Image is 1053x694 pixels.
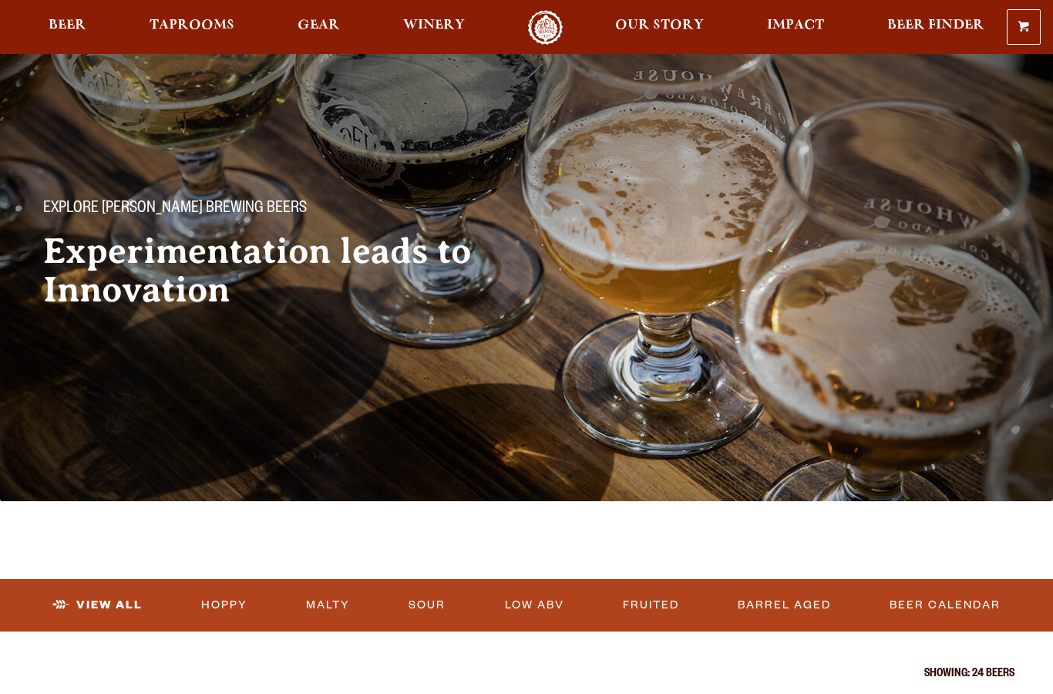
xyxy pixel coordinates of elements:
[516,10,574,45] a: Odell Home
[39,10,96,45] a: Beer
[617,588,685,623] a: Fruited
[402,588,452,623] a: Sour
[150,19,234,32] span: Taprooms
[43,232,524,309] h2: Experimentation leads to Innovation
[883,588,1007,623] a: Beer Calendar
[140,10,244,45] a: Taprooms
[877,10,994,45] a: Beer Finder
[605,10,714,45] a: Our Story
[49,19,86,32] span: Beer
[393,10,475,45] a: Winery
[732,588,837,623] a: Barrel Aged
[615,19,704,32] span: Our Story
[39,669,1014,681] p: Showing: 24 Beers
[288,10,350,45] a: Gear
[403,19,465,32] span: Winery
[757,10,834,45] a: Impact
[43,200,307,220] span: Explore [PERSON_NAME] Brewing Beers
[767,19,824,32] span: Impact
[195,588,254,623] a: Hoppy
[298,19,340,32] span: Gear
[887,19,984,32] span: Beer Finder
[46,588,149,623] a: View All
[499,588,570,623] a: Low ABV
[300,588,356,623] a: Malty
